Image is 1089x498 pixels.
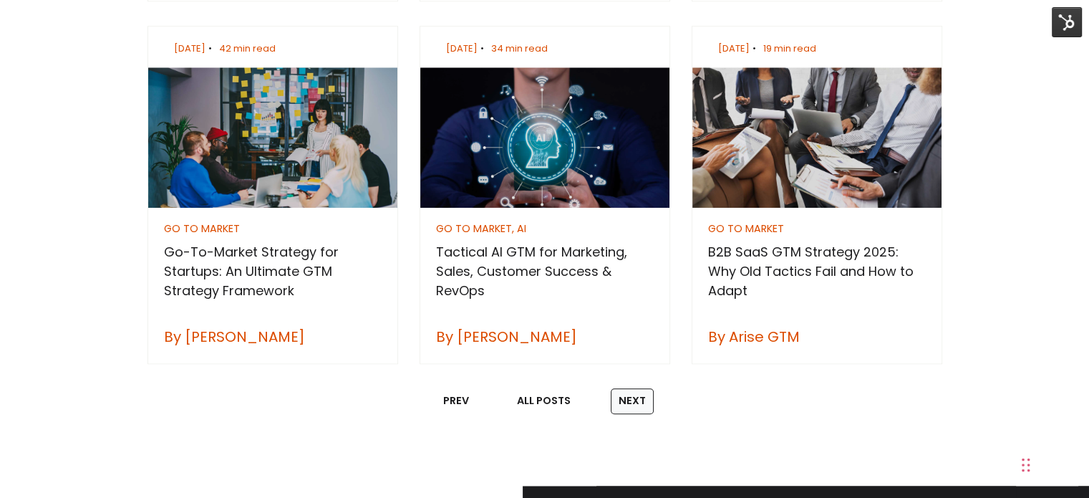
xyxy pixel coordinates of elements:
h3: Go-To-Market Strategy for Startups: An Ultimate GTM Strategy Framework [164,242,381,300]
span: [DATE] [446,42,478,55]
div: GO TO MARKET, AI [436,224,653,234]
span: [DATE] [718,42,750,55]
div: Keywords by Traffic [158,85,241,94]
a: Next [611,388,654,414]
span: • [478,42,488,55]
img: website_grey.svg [23,37,34,49]
a: [DATE]• 34 min read GO TO MARKET, AI Tactical AI GTM for Marketing, Sales, Customer Success & Rev... [420,27,669,363]
span: [DATE] [174,42,205,55]
img: tab_keywords_by_traffic_grey.svg [142,83,154,95]
a: [DATE]• 42 min read GO TO MARKET Go-To-Market Strategy for Startups: An Ultimate GTM Strategy Fra... [148,27,397,363]
div: GO TO MARKET [708,224,925,234]
div: Domain: [DOMAIN_NAME] [37,37,158,49]
div: v 4.0.25 [40,23,70,34]
a: Prev [435,388,477,414]
img: logo_orange.svg [23,23,34,34]
div: Drag [1022,444,1030,487]
span: 34 min read [491,42,548,55]
h3: B2B SaaS GTM Strategy 2025: Why Old Tactics Fail and How to Adapt [708,242,925,300]
span: • [750,42,760,55]
img: tab_domain_overview_orange.svg [39,83,50,95]
div: By [PERSON_NAME] [164,326,381,348]
img: HubSpot Tools Menu Toggle [1052,7,1082,37]
span: 42 min read [219,42,276,55]
a: [DATE]• 19 min read GO TO MARKET B2B SaaS GTM Strategy 2025: Why Old Tactics Fail and How to Adap... [692,27,942,363]
a: All posts [509,388,579,414]
div: By Arise GTM [708,326,925,348]
span: • [205,42,216,55]
iframe: Chat Widget [1017,429,1089,498]
div: By [PERSON_NAME] [436,326,653,348]
div: Domain Overview [54,85,128,94]
h3: Tactical AI GTM for Marketing, Sales, Customer Success & RevOps [436,242,653,300]
div: GO TO MARKET [164,224,381,234]
span: 19 min read [763,42,816,55]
